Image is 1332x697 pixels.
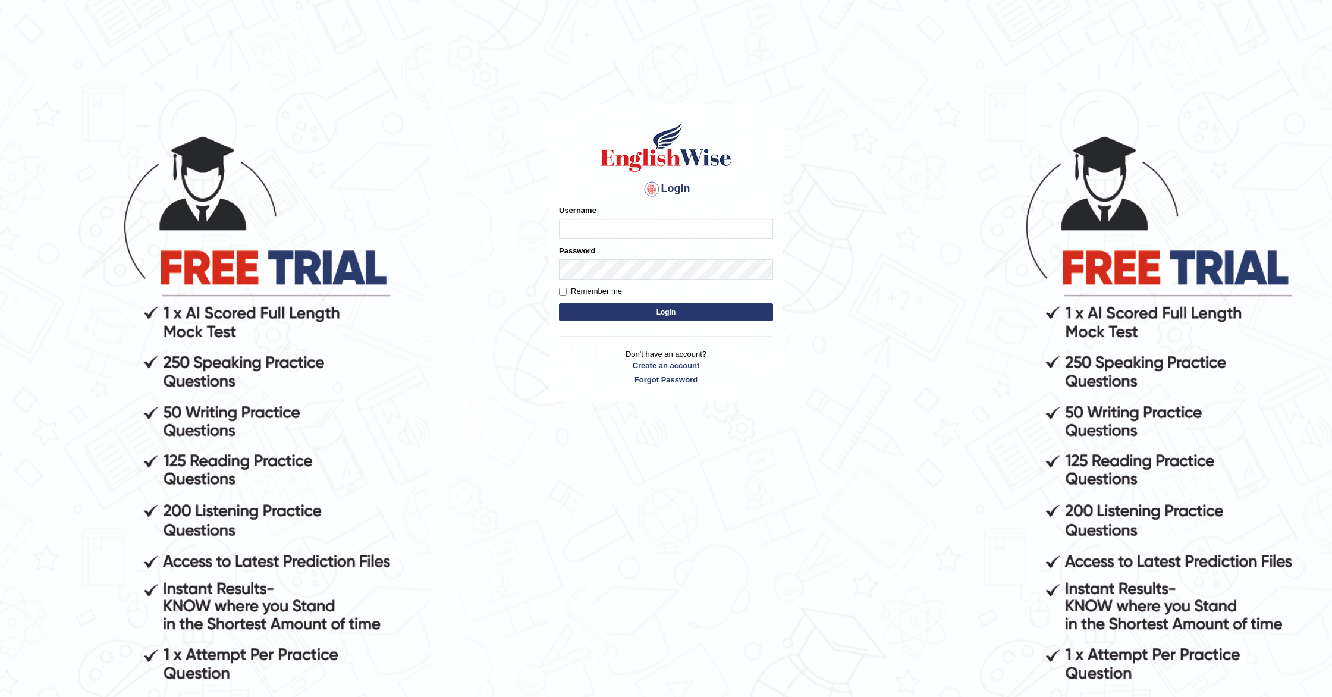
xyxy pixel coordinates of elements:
[559,303,773,321] button: Login
[598,120,734,174] img: Logo of English Wise sign in for intelligent practice with AI
[559,245,595,256] label: Password
[559,360,773,371] a: Create an account
[559,205,596,216] label: Username
[559,285,622,297] label: Remember me
[559,288,567,296] input: Remember me
[559,348,773,385] p: Don't have an account?
[559,180,773,199] h4: Login
[559,374,773,385] a: Forgot Password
